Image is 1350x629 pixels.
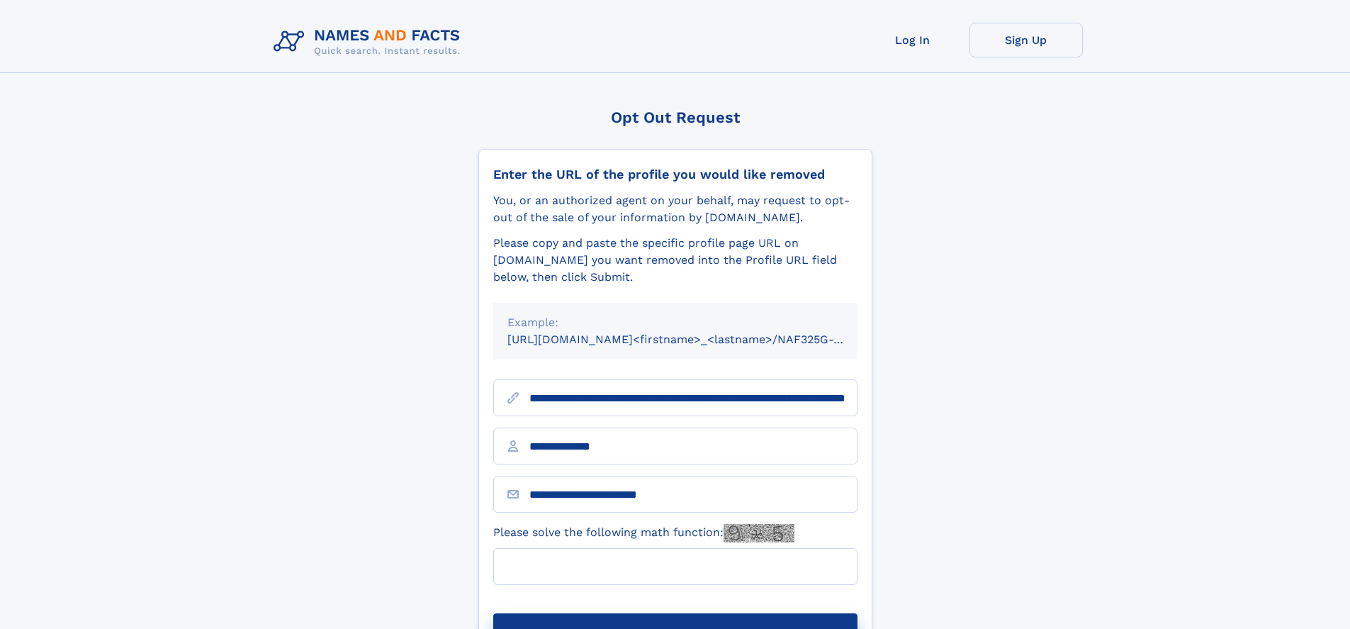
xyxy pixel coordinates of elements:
small: [URL][DOMAIN_NAME]<firstname>_<lastname>/NAF325G-xxxxxxxx [507,333,884,346]
label: Please solve the following math function: [493,524,794,542]
a: Sign Up [969,23,1083,57]
div: Enter the URL of the profile you would like removed [493,167,857,182]
div: You, or an authorized agent on your behalf, may request to opt-out of the sale of your informatio... [493,192,857,226]
div: Example: [507,314,843,331]
div: Opt Out Request [478,108,872,126]
img: Logo Names and Facts [268,23,472,61]
div: Please copy and paste the specific profile page URL on [DOMAIN_NAME] you want removed into the Pr... [493,235,857,286]
a: Log In [856,23,969,57]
